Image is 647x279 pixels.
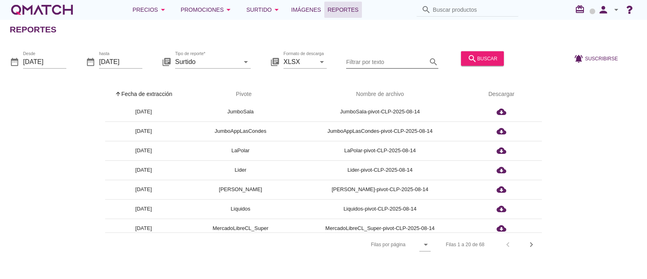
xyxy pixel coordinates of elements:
div: buscar [467,53,497,63]
div: Promociones [181,5,234,15]
button: Surtido [240,2,288,18]
td: Liquidos-pivot-CLP-2025-08-14 [299,199,461,219]
div: Surtido [246,5,281,15]
td: [PERSON_NAME]-pivot-CLP-2025-08-14 [299,180,461,199]
i: search [421,5,431,15]
i: date_range [10,57,19,66]
i: arrow_drop_down [611,5,621,15]
span: Imágenes [291,5,321,15]
i: date_range [86,57,95,66]
td: LaPolar-pivot-CLP-2025-08-14 [299,141,461,160]
button: Suscribirse [567,51,624,66]
i: cloud_download [497,107,506,117]
a: Imágenes [288,2,324,18]
i: arrow_drop_down [421,240,431,249]
th: Descargar: Not sorted. [461,83,542,106]
i: search [429,57,438,66]
i: cloud_download [497,165,506,175]
td: LaPolar [182,141,299,160]
i: cloud_download [497,146,506,155]
a: Reportes [324,2,362,18]
td: Lider-pivot-CLP-2025-08-14 [299,160,461,180]
input: Desde [23,55,66,68]
th: Nombre de archivo: Not sorted. [299,83,461,106]
input: hasta [99,55,142,68]
i: cloud_download [497,224,506,233]
i: person [595,4,611,15]
i: library_books [162,57,171,66]
td: JumboSala [182,102,299,121]
td: [DATE] [105,199,182,219]
td: MercadoLibreCL_Super [182,219,299,238]
div: Precios [133,5,168,15]
span: Suscribirse [585,55,618,62]
td: [PERSON_NAME] [182,180,299,199]
td: [DATE] [105,180,182,199]
th: Fecha de extracción: Sorted ascending. Activate to sort descending. [105,83,182,106]
div: Filas por página [290,233,430,256]
td: JumboAppLasCondes [182,121,299,141]
i: cloud_download [497,185,506,194]
i: cloud_download [497,204,506,214]
span: Reportes [328,5,359,15]
i: search [467,53,477,63]
td: JumboAppLasCondes-pivot-CLP-2025-08-14 [299,121,461,141]
th: Pivote: Not sorted. Activate to sort ascending. [182,83,299,106]
i: arrow_drop_down [241,57,251,66]
input: Formato de descarga [283,55,315,68]
td: Liquidos [182,199,299,219]
input: Buscar productos [433,3,514,16]
div: Filas 1 a 20 de 68 [446,241,484,248]
i: library_books [270,57,280,66]
i: redeem [575,4,588,14]
i: arrow_upward [115,91,121,97]
h2: Reportes [10,23,57,36]
td: JumboSala-pivot-CLP-2025-08-14 [299,102,461,121]
a: white-qmatch-logo [10,2,74,18]
i: chevron_right [526,240,536,249]
td: Lider [182,160,299,180]
td: MercadoLibreCL_Super-pivot-CLP-2025-08-14 [299,219,461,238]
i: arrow_drop_down [224,5,233,15]
button: Promociones [174,2,240,18]
td: [DATE] [105,102,182,121]
i: notifications_active [574,53,585,63]
i: arrow_drop_down [317,57,327,66]
td: [DATE] [105,160,182,180]
button: Precios [126,2,174,18]
input: Tipo de reporte* [175,55,239,68]
td: [DATE] [105,219,182,238]
i: arrow_drop_down [272,5,281,15]
i: arrow_drop_down [158,5,168,15]
button: Next page [524,237,539,252]
td: [DATE] [105,141,182,160]
i: cloud_download [497,126,506,136]
td: [DATE] [105,121,182,141]
button: buscar [461,51,504,66]
input: Filtrar por texto [346,55,427,68]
